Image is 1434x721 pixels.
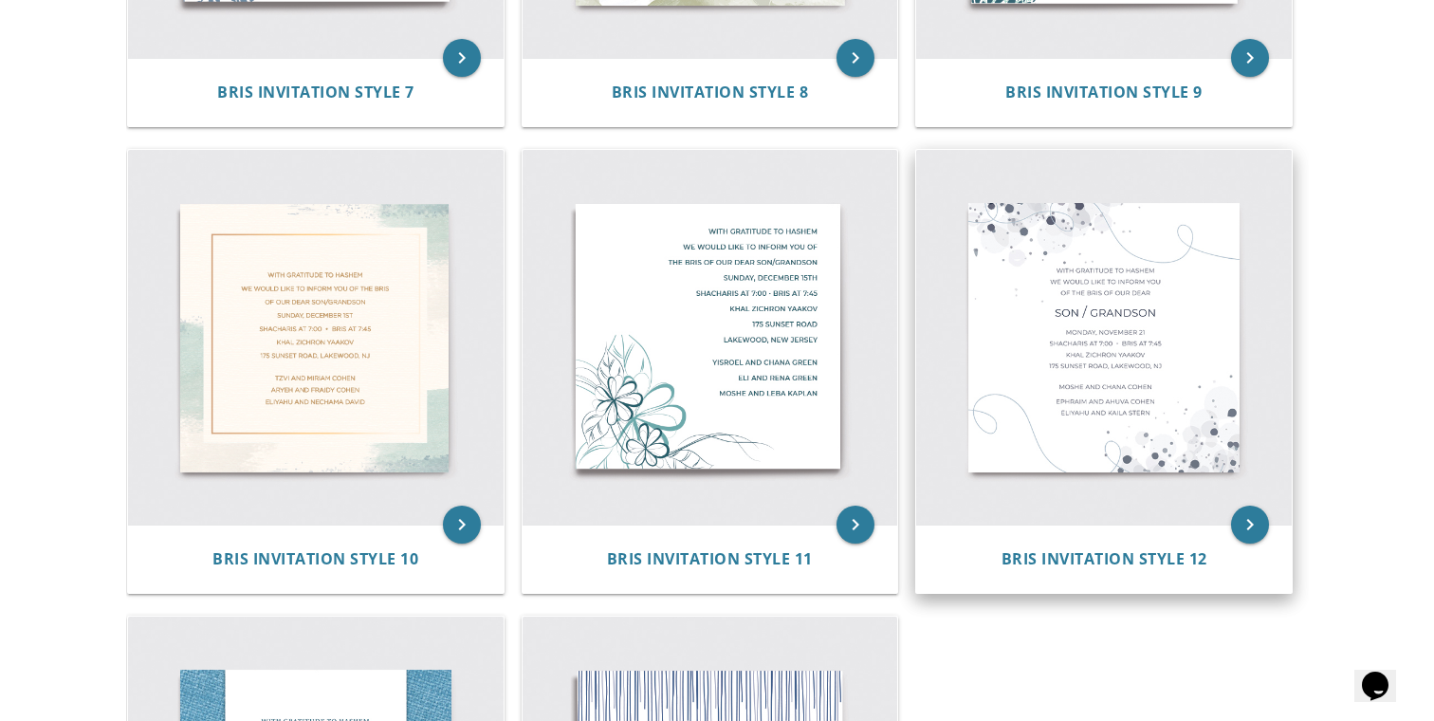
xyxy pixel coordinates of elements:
a: keyboard_arrow_right [443,39,481,77]
span: Bris Invitation Style 11 [607,548,813,569]
a: keyboard_arrow_right [836,39,874,77]
a: keyboard_arrow_right [1231,39,1269,77]
iframe: chat widget [1354,645,1415,702]
a: keyboard_arrow_right [1231,506,1269,544]
a: keyboard_arrow_right [443,506,481,544]
a: Bris Invitation Style 10 [212,550,418,568]
span: Bris Invitation Style 10 [212,548,418,569]
a: Bris Invitation Style 7 [217,83,414,102]
span: Bris Invitation Style 9 [1005,82,1203,102]
span: Bris Invitation Style 8 [612,82,809,102]
a: Bris Invitation Style 8 [612,83,809,102]
a: Bris Invitation Style 11 [607,550,813,568]
img: Bris Invitation Style 12 [916,150,1292,526]
a: keyboard_arrow_right [836,506,874,544]
span: Bris Invitation Style 12 [1002,548,1207,569]
span: Bris Invitation Style 7 [217,82,414,102]
img: Bris Invitation Style 11 [523,150,898,526]
a: Bris Invitation Style 12 [1002,550,1207,568]
img: Bris Invitation Style 10 [128,150,504,526]
a: Bris Invitation Style 9 [1005,83,1203,102]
